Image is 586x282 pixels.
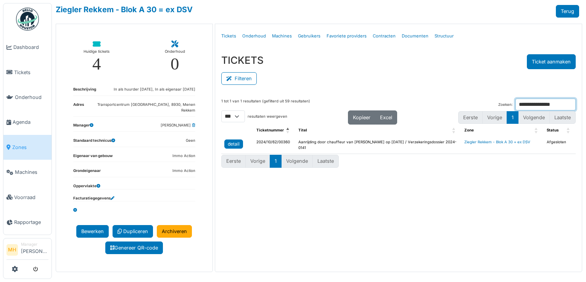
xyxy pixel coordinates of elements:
span: Ticketnummer: Activate to invert sorting [286,125,291,136]
a: Structuur [431,27,457,45]
dd: Immo Action [172,153,195,159]
dt: Oppervlakte [73,183,100,189]
span: Rapportage [14,219,48,226]
button: Kopieer [348,110,375,125]
a: Tickets [218,27,239,45]
a: Contracten [370,27,399,45]
a: detail [224,139,243,149]
div: Manager [21,241,48,247]
span: Zone [464,128,474,132]
a: Rapportage [3,210,52,235]
span: Kopieer [353,115,370,120]
a: Gebruikers [295,27,324,45]
a: Huidige tickets 4 [77,35,116,79]
a: Onderhoud [3,85,52,110]
dt: Grondeigenaar [73,168,101,177]
label: Zoeken: [498,102,513,108]
td: 2024/10/62/00360 [253,136,295,154]
dd: [PERSON_NAME] [161,123,195,128]
a: Bewerken [76,225,109,238]
button: Filteren [221,72,257,85]
span: Titel [298,128,307,132]
a: Voorraad [3,185,52,209]
dt: Eigenaar van gebouw [73,153,113,162]
nav: pagination [458,111,576,124]
div: detail [228,141,240,147]
a: Ziegler Rekkem - Blok A 30 = ex DSV [56,5,193,14]
dd: Geen [186,138,195,144]
a: Dupliceren [113,225,153,238]
a: Dashboard [3,35,52,60]
a: Machines [269,27,295,45]
dt: Facturatiegegevens [73,196,114,201]
span: Excel [380,115,392,120]
div: 1 tot 1 van 1 resultaten (gefilterd uit 59 resultaten) [221,99,310,110]
span: Onderhoud [15,94,48,101]
button: 1 [270,155,282,167]
div: Huidige tickets [84,48,109,55]
li: [PERSON_NAME] [21,241,48,258]
li: MH [6,244,18,256]
div: Onderhoud [165,48,185,55]
span: Titel: Activate to sort [452,125,457,136]
a: Archiveren [157,225,192,238]
button: Ticket aanmaken [527,54,576,69]
div: 4 [92,55,101,73]
td: Afgesloten [544,136,576,154]
nav: pagination [221,155,339,167]
div: 0 [171,55,179,73]
h3: TICKETS [221,54,264,66]
span: Status: Activate to sort [567,125,571,136]
span: Dashboard [13,44,48,51]
span: Zones [12,144,48,151]
a: Genereer QR-code [105,241,163,254]
span: Zone: Activate to sort [534,125,539,136]
span: Voorraad [14,194,48,201]
span: Status [547,128,559,132]
span: Agenda [13,118,48,126]
a: MH Manager[PERSON_NAME] [6,241,48,260]
button: 1 [507,111,518,124]
dt: Manager [73,123,93,131]
dd: Immo Action [172,168,195,174]
span: Machines [15,169,48,176]
td: Aanrijding door chauffeur van [PERSON_NAME] op [DATE] / Verzekeringsdossier 2024-0141 [295,136,461,154]
a: Documenten [399,27,431,45]
a: Onderhoud 0 [159,35,191,79]
dt: Standaard technicus [73,138,115,147]
a: Favoriete providers [324,27,370,45]
button: Excel [375,110,397,125]
a: Machines [3,160,52,185]
span: Ticketnummer [256,128,284,132]
dt: Adres [73,102,84,116]
dd: Transportcentrum [GEOGRAPHIC_DATA], 8930, Menen Rekkem [84,102,195,113]
a: Zones [3,135,52,160]
a: Ziegler Rekkem - Blok A 30 = ex DSV [464,140,530,144]
dd: In als huurder [DATE], In als eigenaar [DATE] [114,87,195,92]
label: resultaten weergeven [248,114,287,120]
a: Terug [556,5,579,18]
a: Onderhoud [239,27,269,45]
img: Badge_color-CXgf-gQk.svg [16,8,39,31]
a: Agenda [3,110,52,135]
dt: Beschrijving [73,87,96,96]
span: Tickets [14,69,48,76]
a: Tickets [3,60,52,84]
